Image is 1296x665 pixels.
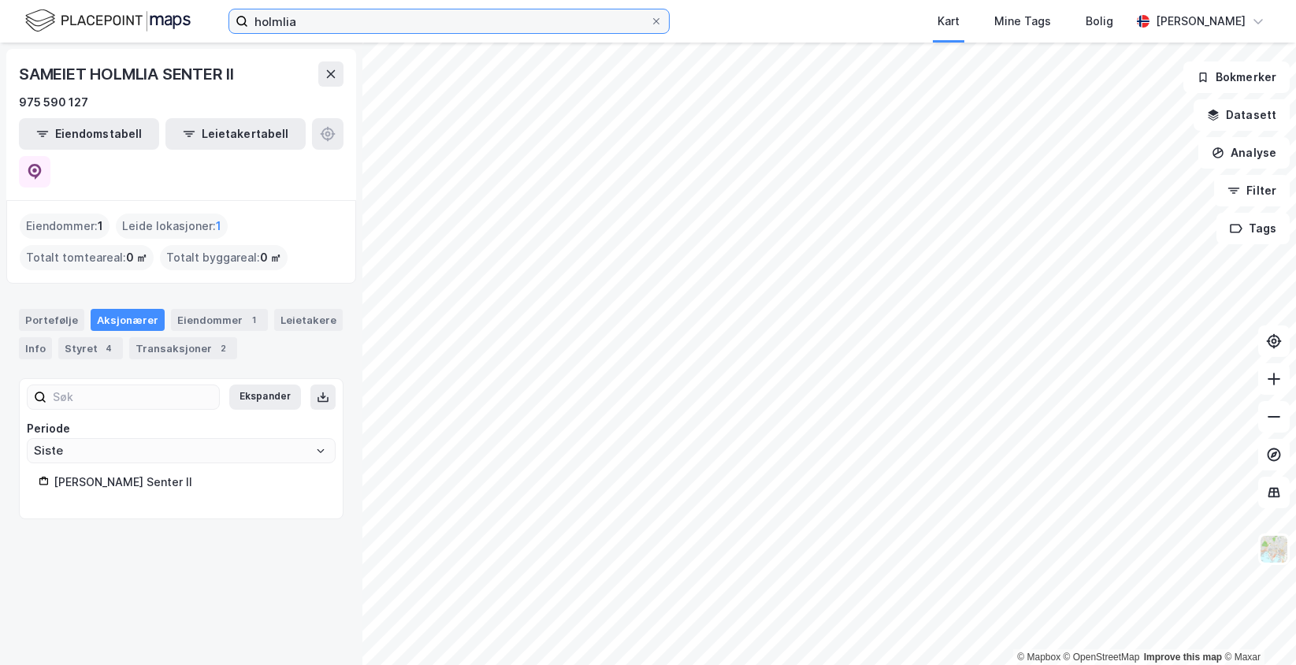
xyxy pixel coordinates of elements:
[20,214,110,239] div: Eiendommer :
[171,309,268,331] div: Eiendommer
[215,340,231,356] div: 2
[229,385,301,410] button: Ekspander
[20,245,154,270] div: Totalt tomteareal :
[248,9,650,33] input: Søk på adresse, matrikkel, gårdeiere, leietakere eller personer
[938,12,960,31] div: Kart
[1217,589,1296,665] iframe: Chat Widget
[1259,534,1289,564] img: Z
[1198,137,1290,169] button: Analyse
[246,312,262,328] div: 1
[101,340,117,356] div: 4
[1017,652,1060,663] a: Mapbox
[314,444,327,457] button: Open
[260,248,281,267] span: 0 ㎡
[98,217,103,236] span: 1
[160,245,288,270] div: Totalt byggareal :
[1064,652,1140,663] a: OpenStreetMap
[994,12,1051,31] div: Mine Tags
[126,248,147,267] span: 0 ㎡
[1216,213,1290,244] button: Tags
[19,118,159,150] button: Eiendomstabell
[19,337,52,359] div: Info
[1156,12,1246,31] div: [PERSON_NAME]
[19,93,88,112] div: 975 590 127
[19,309,84,331] div: Portefølje
[129,337,237,359] div: Transaksjoner
[27,419,336,438] div: Periode
[28,439,335,463] input: ClearOpen
[58,337,123,359] div: Styret
[1214,175,1290,206] button: Filter
[1086,12,1113,31] div: Bolig
[216,217,221,236] span: 1
[165,118,306,150] button: Leietakertabell
[1144,652,1222,663] a: Improve this map
[25,7,191,35] img: logo.f888ab2527a4732fd821a326f86c7f29.svg
[19,61,237,87] div: SAMEIET HOLMLIA SENTER II
[46,385,219,409] input: Søk
[274,309,343,331] div: Leietakere
[116,214,228,239] div: Leide lokasjoner :
[54,473,324,492] div: [PERSON_NAME] Senter II
[91,309,165,331] div: Aksjonærer
[1183,61,1290,93] button: Bokmerker
[1194,99,1290,131] button: Datasett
